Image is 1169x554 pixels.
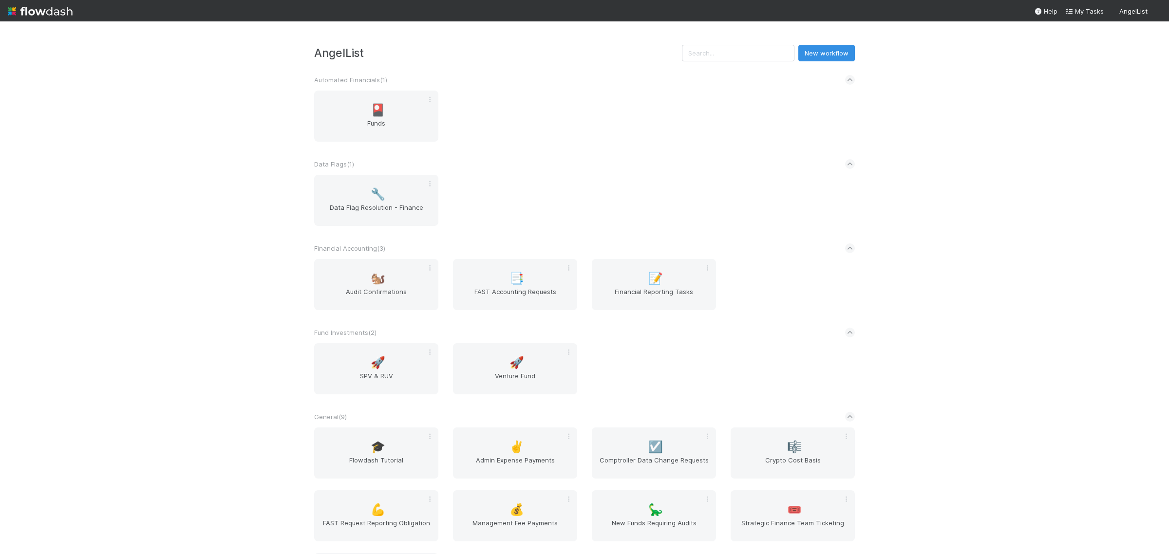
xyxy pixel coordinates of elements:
[453,259,577,310] a: 📑FAST Accounting Requests
[314,76,387,84] span: Automated Financials ( 1 )
[314,343,438,394] a: 🚀SPV & RUV
[314,175,438,226] a: 🔧Data Flag Resolution - Finance
[731,490,855,541] a: 🎟️Strategic Finance Team Ticketing
[453,490,577,541] a: 💰Management Fee Payments
[1065,7,1104,15] span: My Tasks
[314,244,385,252] span: Financial Accounting ( 3 )
[509,356,524,369] span: 🚀
[1065,6,1104,16] a: My Tasks
[314,427,438,479] a: 🎓Flowdash Tutorial
[592,259,716,310] a: 📝Financial Reporting Tasks
[509,441,524,453] span: ✌️
[735,518,851,537] span: Strategic Finance Team Ticketing
[1151,7,1161,17] img: avatar_8d06466b-a936-4205-8f52-b0cc03e2a179.png
[318,371,434,390] span: SPV & RUV
[318,518,434,537] span: FAST Request Reporting Obligation
[735,455,851,475] span: Crypto Cost Basis
[371,272,385,285] span: 🐿️
[1034,6,1057,16] div: Help
[371,104,385,116] span: 🎴
[509,503,524,516] span: 💰
[314,490,438,541] a: 💪FAST Request Reporting Obligation
[596,287,712,306] span: Financial Reporting Tasks
[457,287,573,306] span: FAST Accounting Requests
[648,272,663,285] span: 📝
[648,441,663,453] span: ☑️
[314,46,682,59] h3: AngelList
[592,427,716,479] a: ☑️Comptroller Data Change Requests
[787,441,802,453] span: 🎼
[371,356,385,369] span: 🚀
[318,287,434,306] span: Audit Confirmations
[8,3,73,19] img: logo-inverted-e16ddd16eac7371096b0.svg
[457,518,573,537] span: Management Fee Payments
[314,329,377,336] span: Fund Investments ( 2 )
[1119,7,1148,15] span: AngelList
[371,503,385,516] span: 💪
[314,259,438,310] a: 🐿️Audit Confirmations
[596,518,712,537] span: New Funds Requiring Audits
[509,272,524,285] span: 📑
[371,188,385,201] span: 🔧
[457,371,573,390] span: Venture Fund
[798,45,855,61] button: New workflow
[648,503,663,516] span: 🦕
[318,203,434,222] span: Data Flag Resolution - Finance
[453,427,577,479] a: ✌️Admin Expense Payments
[453,343,577,394] a: 🚀Venture Fund
[592,490,716,541] a: 🦕New Funds Requiring Audits
[596,455,712,475] span: Comptroller Data Change Requests
[318,118,434,138] span: Funds
[787,503,802,516] span: 🎟️
[314,91,438,142] a: 🎴Funds
[682,45,794,61] input: Search...
[314,413,347,421] span: General ( 9 )
[457,455,573,475] span: Admin Expense Payments
[318,455,434,475] span: Flowdash Tutorial
[371,441,385,453] span: 🎓
[314,160,354,168] span: Data Flags ( 1 )
[731,427,855,479] a: 🎼Crypto Cost Basis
